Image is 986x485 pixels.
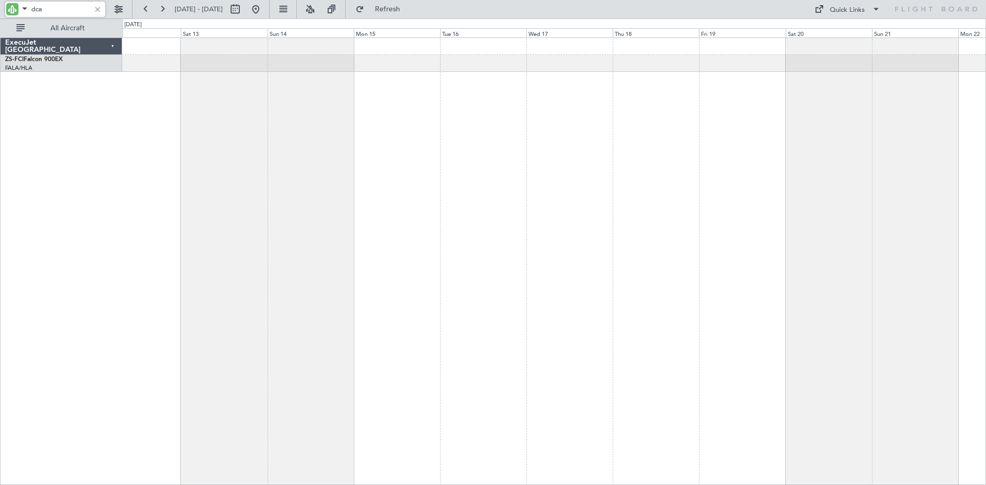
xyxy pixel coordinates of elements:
div: Fri 19 [699,28,785,37]
span: ZS-FCI [5,56,24,63]
div: Sat 13 [181,28,267,37]
div: Fri 12 [94,28,181,37]
input: A/C (Reg. or Type) [31,2,90,17]
span: Refresh [366,6,409,13]
div: Sun 21 [872,28,958,37]
a: FALA/HLA [5,64,32,72]
div: Wed 17 [526,28,613,37]
div: [DATE] [124,21,142,29]
button: Refresh [351,1,412,17]
button: Quick Links [809,1,885,17]
span: All Aircraft [27,25,108,32]
a: ZS-FCIFalcon 900EX [5,56,63,63]
div: Sat 20 [786,28,872,37]
div: Thu 18 [613,28,699,37]
span: [DATE] - [DATE] [175,5,223,14]
button: All Aircraft [11,20,111,36]
div: Quick Links [830,5,865,15]
div: Sun 14 [268,28,354,37]
div: Mon 15 [354,28,440,37]
div: Tue 16 [440,28,526,37]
